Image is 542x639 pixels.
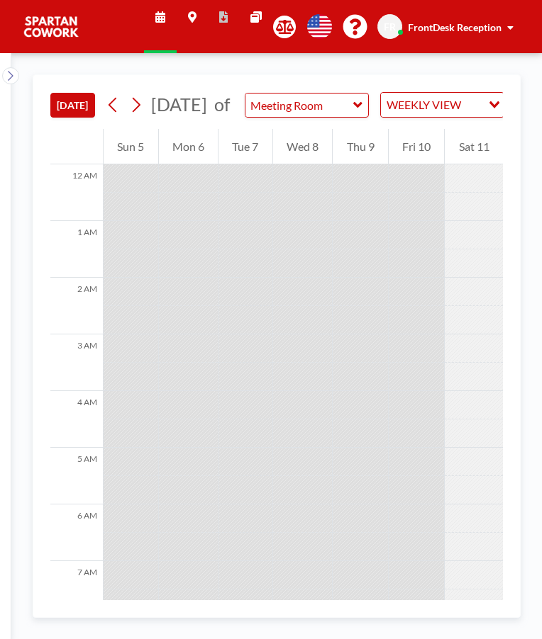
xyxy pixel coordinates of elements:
div: 7 AM [50,561,103,618]
div: Sat 11 [445,129,503,164]
div: 4 AM [50,391,103,448]
div: Fri 10 [389,129,445,164]
span: FR [384,21,396,33]
div: 12 AM [50,164,103,221]
div: 1 AM [50,221,103,278]
img: organization-logo [23,13,79,41]
div: Search for option [381,93,504,117]
span: [DATE] [151,94,207,115]
div: 5 AM [50,448,103,504]
div: Sun 5 [104,129,158,164]
div: 3 AM [50,334,103,391]
div: 6 AM [50,504,103,561]
span: of [214,94,230,115]
input: Meeting Room [245,94,354,117]
button: [DATE] [50,93,95,118]
span: WEEKLY VIEW [384,96,464,114]
div: Mon 6 [159,129,219,164]
input: Search for option [465,96,480,114]
div: Tue 7 [219,129,272,164]
div: Wed 8 [273,129,333,164]
div: 2 AM [50,278,103,334]
div: Thu 9 [333,129,388,164]
span: FrontDesk Reception [408,21,502,33]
